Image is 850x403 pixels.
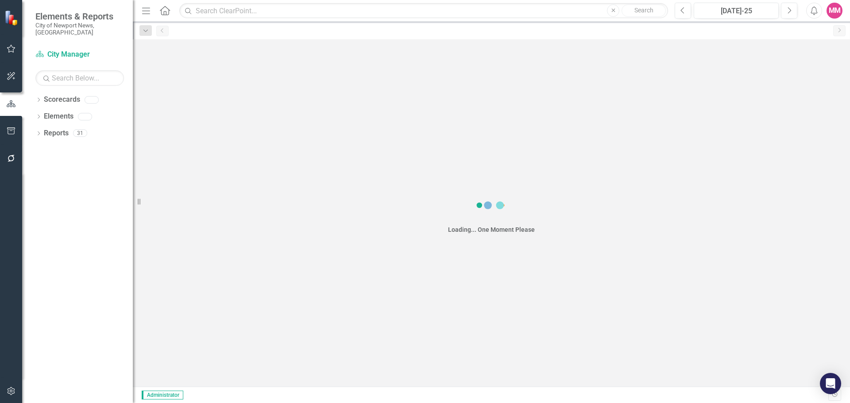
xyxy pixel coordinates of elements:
div: Open Intercom Messenger [820,373,841,394]
a: Elements [44,111,73,122]
button: MM [827,3,842,19]
img: ClearPoint Strategy [4,10,20,26]
span: Search [634,7,653,14]
a: City Manager [35,50,124,60]
a: Scorecards [44,95,80,105]
span: Elements & Reports [35,11,124,22]
span: Administrator [142,391,183,399]
small: City of Newport News, [GEOGRAPHIC_DATA] [35,22,124,36]
input: Search ClearPoint... [179,3,668,19]
button: [DATE]-25 [694,3,779,19]
input: Search Below... [35,70,124,86]
div: 31 [73,130,87,137]
button: Search [622,4,666,17]
div: Loading... One Moment Please [448,225,535,234]
a: Reports [44,128,69,138]
div: [DATE]-25 [697,6,776,16]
